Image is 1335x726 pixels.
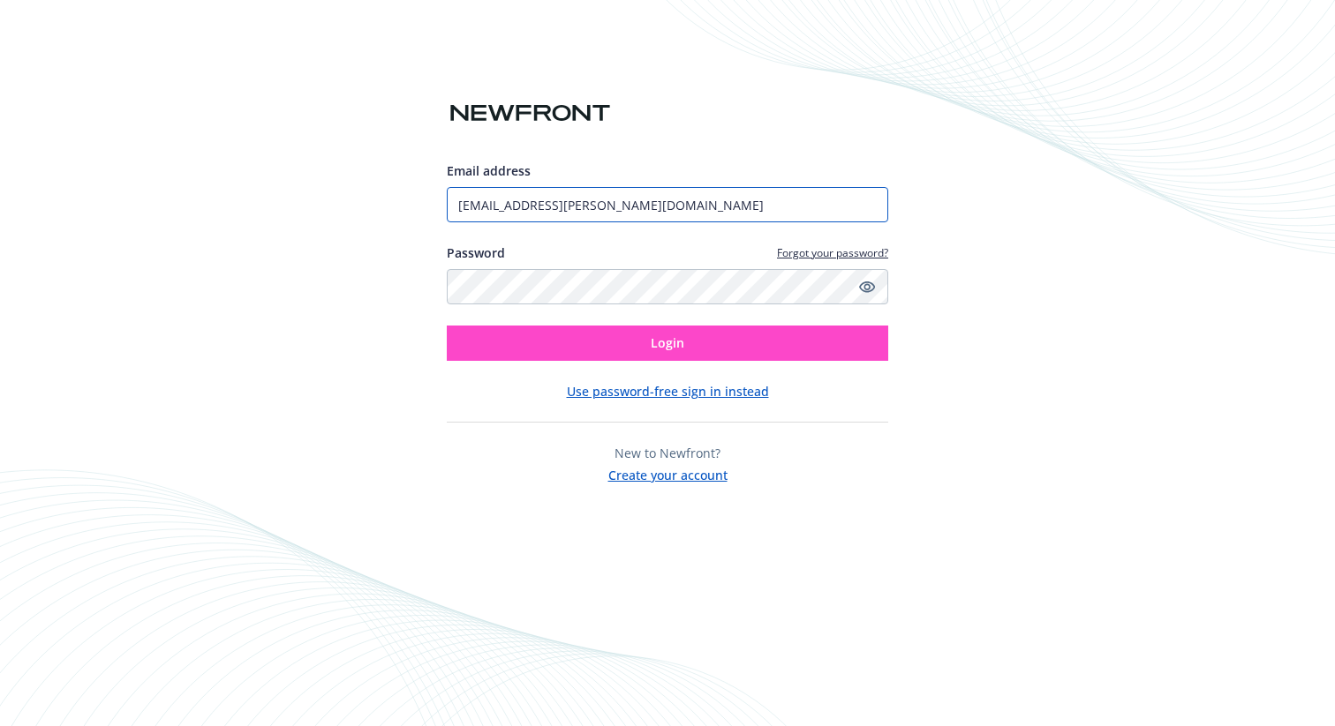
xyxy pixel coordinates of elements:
button: Use password-free sign in instead [567,382,769,400]
span: New to Newfront? [615,445,720,461]
button: Login [447,326,888,361]
label: Password [447,243,505,262]
a: Show password [856,276,878,297]
img: Newfront logo [447,98,614,129]
input: Enter your password [447,269,888,304]
span: Login [651,334,684,351]
button: Create your account [608,462,728,484]
input: Enter your email [447,187,888,222]
span: Email address [447,162,531,179]
a: Forgot your password? [777,245,888,260]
